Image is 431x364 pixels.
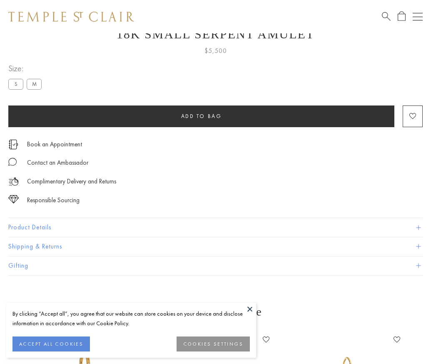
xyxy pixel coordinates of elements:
[382,11,391,22] a: Search
[177,336,250,351] button: COOKIES SETTINGS
[8,158,17,166] img: MessageIcon-01_2.svg
[8,195,19,203] img: icon_sourcing.svg
[8,140,18,149] img: icon_appointment.svg
[181,113,222,120] span: Add to bag
[8,256,423,275] button: Gifting
[8,237,423,256] button: Shipping & Returns
[27,158,88,168] div: Contact an Ambassador
[27,195,80,206] div: Responsible Sourcing
[398,11,406,22] a: Open Shopping Bag
[27,176,116,187] p: Complimentary Delivery and Returns
[204,45,227,56] span: $5,500
[8,12,134,22] img: Temple St. Clair
[8,176,19,187] img: icon_delivery.svg
[413,12,423,22] button: Open navigation
[8,105,394,127] button: Add to bag
[8,27,423,41] h1: 18K Small Serpent Amulet
[8,79,23,89] label: S
[27,79,42,89] label: M
[8,218,423,237] button: Product Details
[12,309,250,328] div: By clicking “Accept all”, you agree that our website can store cookies on your device and disclos...
[8,62,45,75] span: Size:
[27,140,82,149] a: Book an Appointment
[12,336,90,351] button: ACCEPT ALL COOKIES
